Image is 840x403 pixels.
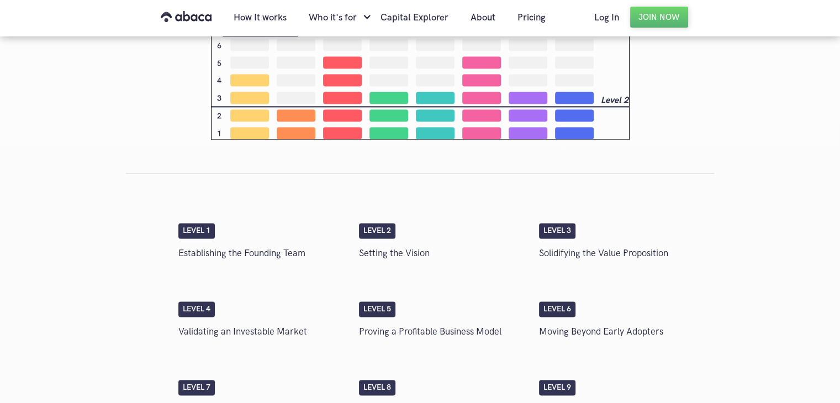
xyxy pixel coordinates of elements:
div: Level 5 [359,301,395,317]
a: Join Now [630,7,688,28]
div: Level 7 [178,380,215,395]
div: Level 1 [178,223,215,238]
p: Solidifying the Value Proposition [539,244,709,263]
p: Validating an Investable Market [178,322,348,341]
p: Establishing the Founding Team [178,244,348,263]
p: Proving a Profitable Business Model [359,322,529,341]
div: Level 8 [359,380,395,395]
p: Moving Beyond Early Adopters [539,322,709,341]
p: Setting the Vision [359,244,529,263]
div: Level 6 [539,301,575,317]
div: Level 4 [178,301,215,317]
div: Level 2 [359,223,395,238]
div: Level 3 [539,223,575,238]
div: Level 9 [539,380,575,395]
